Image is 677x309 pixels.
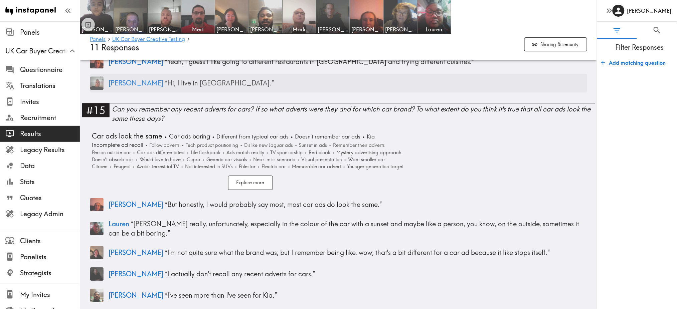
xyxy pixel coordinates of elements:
[653,26,662,35] span: Search
[110,164,112,170] span: •
[347,156,385,163] span: Want smaller car
[90,222,104,235] img: Panelist thumbnail
[91,141,144,149] span: Incomplete ad recall
[250,26,281,33] span: [PERSON_NAME]
[133,164,135,170] span: •
[112,104,595,123] div: Can you remember any recent adverts for cars? If so what adverts were they and for which car bran...
[148,142,180,149] span: Follow adverts
[20,28,80,37] span: Panels
[133,149,135,156] span: •
[258,164,260,170] span: •
[20,65,80,74] span: Questionnaire
[109,270,164,278] span: [PERSON_NAME]
[305,149,307,156] span: •
[136,149,185,156] span: Car ads differentiated
[91,131,163,141] span: Car ads look the same
[187,149,189,156] span: •
[235,164,237,170] span: •
[333,149,335,156] span: •
[20,161,80,171] span: Data
[228,176,273,190] button: Explore more
[146,142,148,148] span: •
[346,163,404,170] span: Younger generation target
[385,26,416,33] span: [PERSON_NAME]
[91,149,131,156] span: Person outside car
[109,269,587,279] p: “ I actually don't recall any recent adverts for cars. ”
[20,268,80,278] span: Strategists
[205,156,247,163] span: Generic car visuals
[112,163,131,170] span: Peugeot
[603,43,677,52] span: Filter Responses
[90,76,104,90] img: Panelist thumbnail
[212,133,215,140] span: •
[298,157,300,163] span: •
[183,157,185,163] span: •
[82,103,595,129] a: #15Can you remember any recent adverts for cars? If so what adverts were they and for which car b...
[20,113,80,122] span: Recruitment
[332,142,385,149] span: Remember their adverts
[20,97,80,106] span: Invites
[109,220,130,228] span: Lauren
[183,26,213,33] span: Mert
[109,78,587,88] p: “ Hi, I live in [GEOGRAPHIC_DATA]. ”
[215,132,289,140] span: Different from typical car ads
[109,248,164,257] span: [PERSON_NAME]
[524,37,587,52] button: Sharing & security
[138,156,181,163] span: Would love to have
[288,164,290,170] span: •
[90,55,104,68] img: Panelist thumbnail
[109,57,164,66] span: [PERSON_NAME]
[267,149,269,156] span: •
[20,145,80,154] span: Legacy Results
[184,163,233,170] span: Not interested in SUVs
[318,26,348,33] span: [PERSON_NAME]
[291,163,341,170] span: Memorable car advert
[307,149,331,156] span: Red cloak
[20,129,80,138] span: Results
[351,26,382,33] span: [PERSON_NAME]
[90,265,587,283] a: Panelist thumbnail[PERSON_NAME] “I actually don't recall any recent adverts for cars.”
[81,18,95,31] button: Toggle between responses and questions
[109,200,164,209] span: [PERSON_NAME]
[20,290,80,299] span: My Invites
[90,243,587,262] a: Panelist thumbnail[PERSON_NAME] “I'm not quite sure what the brand was, but I remember being like...
[136,157,138,163] span: •
[81,26,112,33] span: [PERSON_NAME]
[90,246,104,259] img: Panelist thumbnail
[223,149,225,156] span: •
[329,142,331,148] span: •
[20,81,80,90] span: Translations
[363,133,365,140] span: •
[20,252,80,262] span: Panelists
[300,156,342,163] span: Visual presentation
[109,79,164,87] span: [PERSON_NAME]
[419,26,450,33] span: Lauren
[627,7,672,14] h6: [PERSON_NAME]
[109,57,587,66] p: “ Yeah, I guess I like going to different restaurants in [GEOGRAPHIC_DATA] and trying different c...
[225,149,265,156] span: Ads match reality
[343,164,345,170] span: •
[344,157,346,163] span: •
[109,200,587,209] p: “ But honestly, I would probably say most, most car ads do look the same. ”
[109,291,587,300] p: “ I've seen more than I've seen for Kia. ”
[184,142,238,149] span: Tech product positioning
[5,46,80,56] span: UK Car Buyer Creative Testing
[90,289,104,302] img: Panelist thumbnail
[112,36,185,43] a: UK Car Buyer Creative Testing
[90,198,104,211] img: Panelist thumbnail
[599,56,669,69] button: Add matching question
[115,26,146,33] span: [PERSON_NAME]
[90,217,587,241] a: Panelist thumbnailLauren “[PERSON_NAME] really, unfortunately, especially in the colour of the ca...
[82,103,110,117] div: #15
[185,156,201,163] span: Cupra
[20,193,80,203] span: Quotes
[109,291,164,299] span: [PERSON_NAME]
[149,26,180,33] span: [PERSON_NAME]
[181,164,183,170] span: •
[295,142,297,148] span: •
[90,267,104,281] img: Panelist thumbnail
[90,286,587,305] a: Panelist thumbnail[PERSON_NAME] “I've seen more than I've seen for Kia.”
[216,26,247,33] span: [PERSON_NAME]
[135,163,179,170] span: Avoids terrestrial TV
